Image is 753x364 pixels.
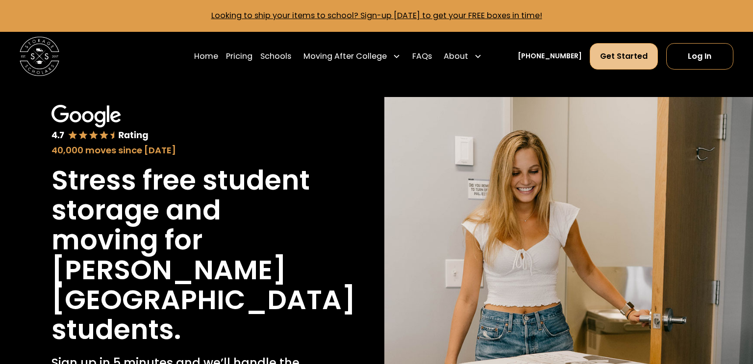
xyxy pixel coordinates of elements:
[226,43,252,70] a: Pricing
[260,43,291,70] a: Schools
[20,37,59,76] img: Storage Scholars main logo
[51,315,181,344] h1: students.
[590,43,658,70] a: Get Started
[300,43,404,70] div: Moving After College
[51,255,355,315] h1: [PERSON_NAME][GEOGRAPHIC_DATA]
[303,50,387,62] div: Moving After College
[51,105,149,142] img: Google 4.7 star rating
[444,50,468,62] div: About
[412,43,432,70] a: FAQs
[194,43,218,70] a: Home
[51,165,317,255] h1: Stress free student storage and moving for
[440,43,486,70] div: About
[518,51,582,61] a: [PHONE_NUMBER]
[666,43,733,70] a: Log In
[51,144,317,157] div: 40,000 moves since [DATE]
[211,10,542,21] a: Looking to ship your items to school? Sign-up [DATE] to get your FREE boxes in time!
